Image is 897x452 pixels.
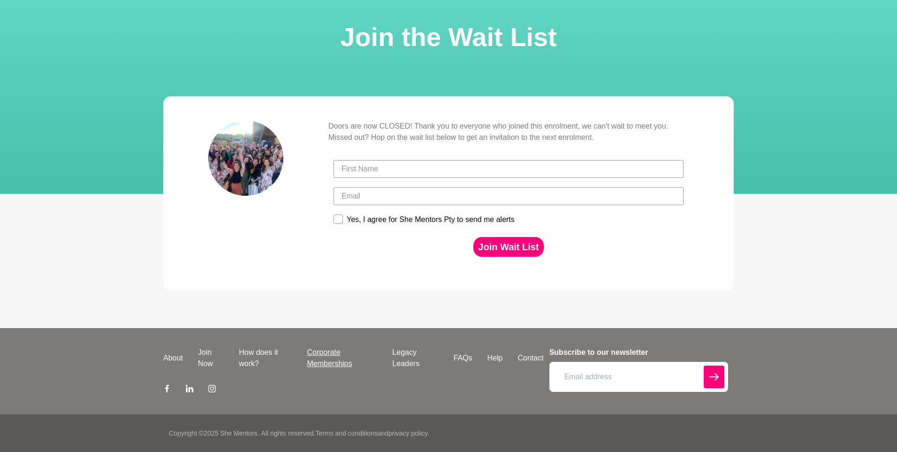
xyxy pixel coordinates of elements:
[328,121,689,143] p: Doors are now CLOSED! Thank you to everyone who joined this enrolment, we can't wait to meet you....
[473,237,543,257] button: Join Wait List
[446,352,480,364] a: FAQs
[510,352,551,364] a: Contact
[549,362,728,392] input: Email address
[334,187,684,205] input: Email
[388,429,427,437] a: privacy policy
[163,384,171,396] a: Facebook
[347,215,515,224] div: Yes, I agree for She Mentors Pty to send me alerts
[208,384,216,396] a: Instagram
[186,384,193,396] a: LinkedIn
[385,347,446,369] a: Legacy Leaders
[315,429,377,437] a: Terms and conditions
[261,429,429,438] p: All rights reserved. and .
[156,352,190,364] a: About
[231,347,299,369] a: How does it work?
[334,160,684,178] input: First Name
[169,429,259,438] p: Copyright © 2025 She Mentors .
[11,19,886,55] h1: Join the Wait List
[549,347,728,358] h4: Subscribe to our newsletter
[299,347,385,369] a: Corporate Memberships
[480,352,510,364] a: Help
[190,347,231,369] a: Join Now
